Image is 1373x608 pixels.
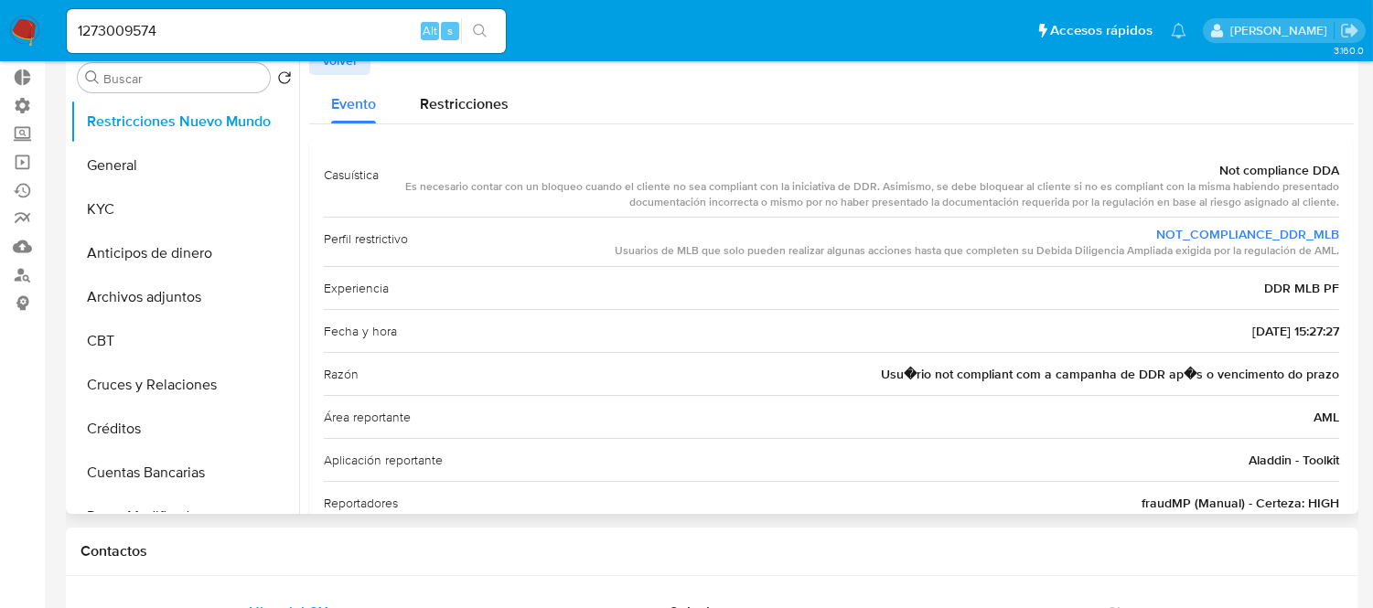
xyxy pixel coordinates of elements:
[67,19,506,43] input: Buscar usuario o caso...
[85,70,100,85] button: Buscar
[277,70,292,91] button: Volver al orden por defecto
[1340,21,1359,40] a: Salir
[461,18,499,44] button: search-icon
[80,542,1344,560] h1: Contactos
[1050,21,1153,40] span: Accesos rápidos
[447,22,453,39] span: s
[70,275,299,319] button: Archivos adjuntos
[70,407,299,451] button: Créditos
[70,100,299,144] button: Restricciones Nuevo Mundo
[70,451,299,495] button: Cuentas Bancarias
[70,144,299,187] button: General
[423,22,437,39] span: Alt
[70,231,299,275] button: Anticipos de dinero
[1334,43,1364,58] span: 3.160.0
[1171,23,1186,38] a: Notificaciones
[103,70,263,87] input: Buscar
[70,363,299,407] button: Cruces y Relaciones
[70,319,299,363] button: CBT
[70,495,299,539] button: Datos Modificados
[70,187,299,231] button: KYC
[1230,22,1334,39] p: zoe.breuer@mercadolibre.com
